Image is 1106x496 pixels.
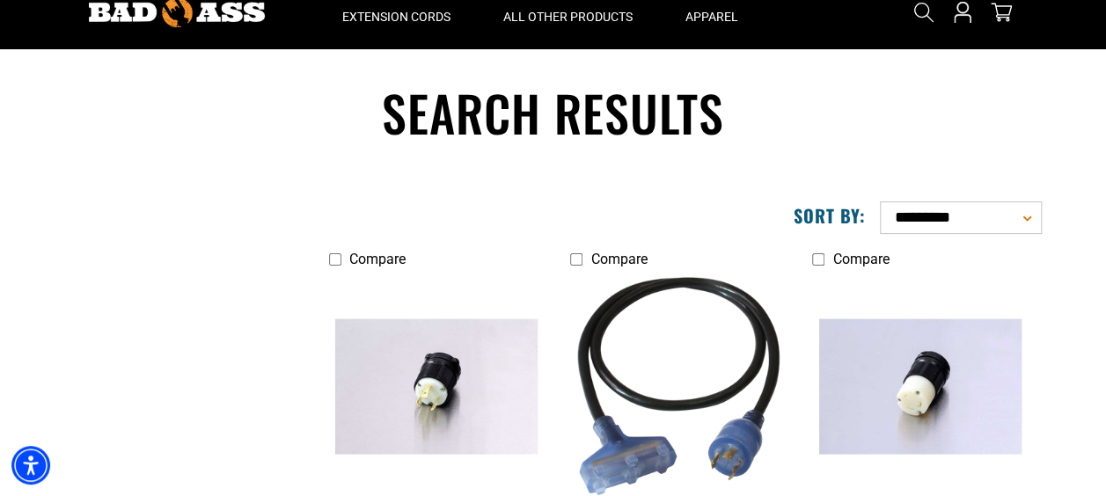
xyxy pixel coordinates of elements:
span: All Other Products [503,9,633,25]
img: Century 30A-250V Twistlock Plug NEMA L6-30P [326,318,547,454]
div: Accessibility Menu [11,446,50,485]
span: Apparel [685,9,738,25]
a: cart [987,2,1015,23]
span: Compare [349,251,406,267]
span: Compare [590,251,647,267]
img: Century 30A-250V Twistlock Connector NEMA L6-30C [809,318,1031,454]
img: 5 FT 10/3 SJTW Generator Cord Lited Tri Tap/L5-30P Blk [568,277,789,496]
label: Sort by: [794,204,866,227]
span: Compare [832,251,889,267]
span: Extension Cords [342,9,450,25]
h1: Search results [65,81,1042,145]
